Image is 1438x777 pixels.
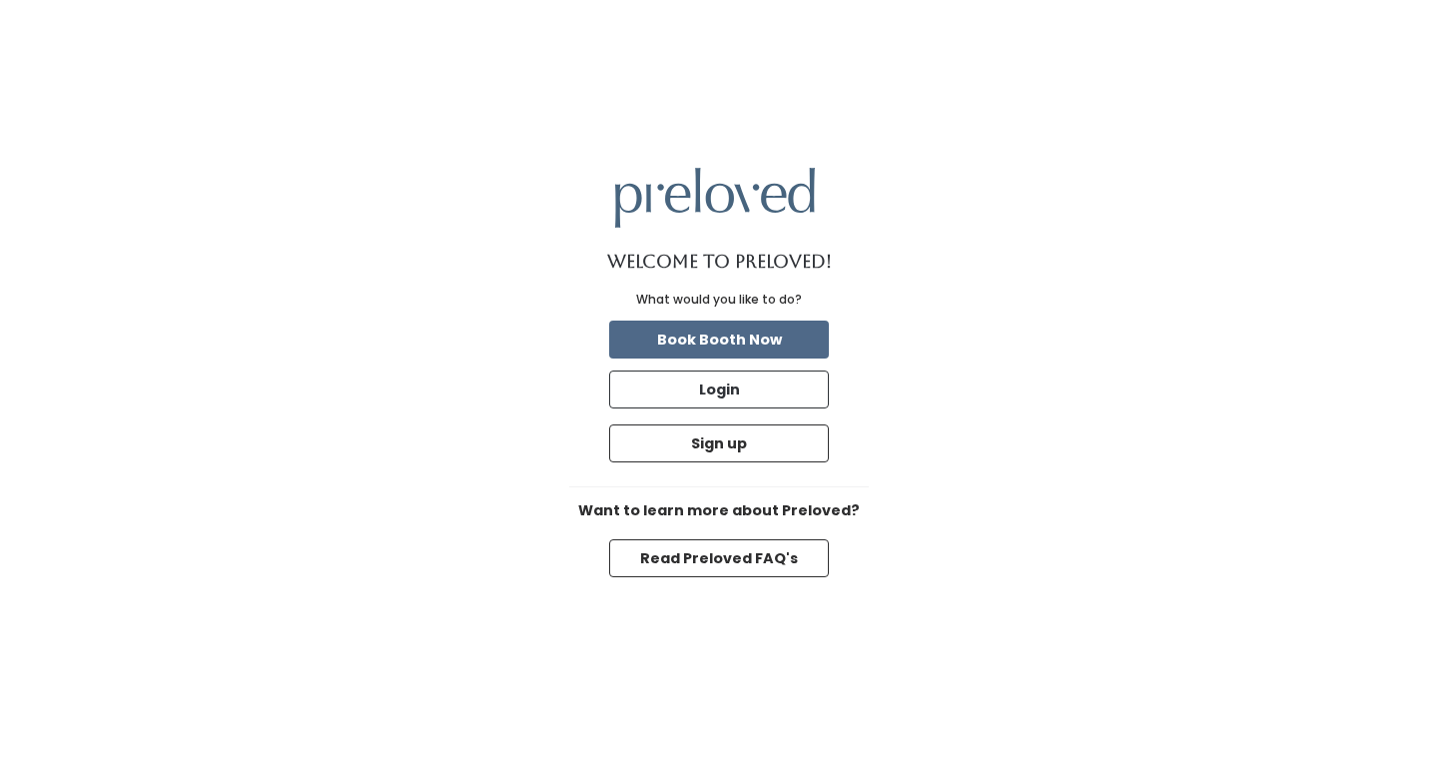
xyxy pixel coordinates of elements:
[607,252,832,272] h1: Welcome to Preloved!
[609,539,829,577] button: Read Preloved FAQ's
[569,503,869,519] h6: Want to learn more about Preloved?
[605,367,833,412] a: Login
[609,321,829,359] button: Book Booth Now
[615,168,815,227] img: preloved logo
[609,424,829,462] button: Sign up
[605,420,833,466] a: Sign up
[609,371,829,408] button: Login
[636,291,802,309] div: What would you like to do?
